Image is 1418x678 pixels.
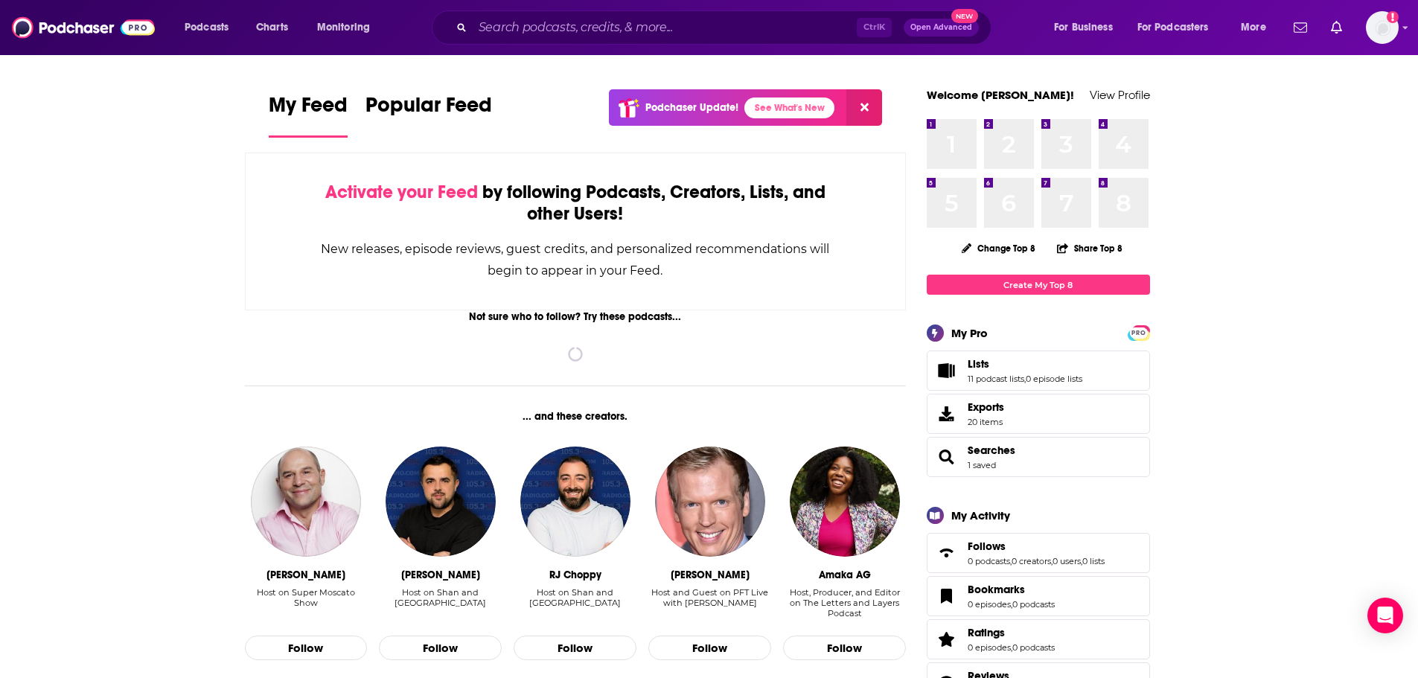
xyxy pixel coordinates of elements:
[968,556,1010,566] a: 0 podcasts
[968,417,1004,427] span: 20 items
[1366,11,1399,44] img: User Profile
[1011,642,1012,653] span: ,
[1044,16,1131,39] button: open menu
[648,587,771,619] div: Host and Guest on PFT Live with Mike Florio
[968,444,1015,457] a: Searches
[269,92,348,138] a: My Feed
[365,92,492,138] a: Popular Feed
[968,400,1004,414] span: Exports
[1128,16,1230,39] button: open menu
[932,360,962,381] a: Lists
[246,16,297,39] a: Charts
[1012,642,1055,653] a: 0 podcasts
[379,587,502,619] div: Host on Shan and RJ
[245,587,368,608] div: Host on Super Moscato Show
[379,587,502,608] div: Host on Shan and [GEOGRAPHIC_DATA]
[1130,327,1148,339] span: PRO
[968,583,1025,596] span: Bookmarks
[1010,556,1012,566] span: ,
[514,636,636,661] button: Follow
[1241,17,1266,38] span: More
[968,540,1006,553] span: Follows
[927,394,1150,434] a: Exports
[932,543,962,563] a: Follows
[951,508,1010,522] div: My Activity
[1051,556,1053,566] span: ,
[932,629,962,650] a: Ratings
[1081,556,1082,566] span: ,
[655,447,765,557] img: Chris Simms
[174,16,248,39] button: open menu
[857,18,892,37] span: Ctrl K
[645,101,738,114] p: Podchaser Update!
[317,17,370,38] span: Monitoring
[1011,599,1012,610] span: ,
[932,447,962,467] a: Searches
[951,326,988,340] div: My Pro
[927,88,1074,102] a: Welcome [PERSON_NAME]!
[245,410,907,423] div: ... and these creators.
[932,403,962,424] span: Exports
[1012,556,1051,566] a: 0 creators
[904,19,979,36] button: Open AdvancedNew
[245,636,368,661] button: Follow
[514,587,636,619] div: Host on Shan and RJ
[1230,16,1285,39] button: open menu
[1026,374,1082,384] a: 0 episode lists
[549,569,601,581] div: RJ Choppy
[379,636,502,661] button: Follow
[1325,15,1348,40] a: Show notifications dropdown
[819,569,871,581] div: Amaka AG
[783,587,906,619] div: Host, Producer, and Editor on The Letters and Layers Podcast
[1012,599,1055,610] a: 0 podcasts
[790,447,900,557] img: Amaka AG
[927,351,1150,391] span: Lists
[1024,374,1026,384] span: ,
[1130,327,1148,338] a: PRO
[251,447,361,557] img: Vincent Moscato
[401,569,480,581] div: Shan Shariff
[245,587,368,619] div: Host on Super Moscato Show
[910,24,972,31] span: Open Advanced
[1056,234,1123,263] button: Share Top 8
[953,239,1045,258] button: Change Top 8
[927,619,1150,659] span: Ratings
[386,447,496,557] img: Shan Shariff
[520,447,630,557] a: RJ Choppy
[648,587,771,608] div: Host and Guest on PFT Live with [PERSON_NAME]
[446,10,1006,45] div: Search podcasts, credits, & more...
[269,92,348,127] span: My Feed
[951,9,978,23] span: New
[256,17,288,38] span: Charts
[927,576,1150,616] span: Bookmarks
[968,460,996,470] a: 1 saved
[185,17,229,38] span: Podcasts
[1366,11,1399,44] span: Logged in as eringalloway
[648,636,771,661] button: Follow
[1053,556,1081,566] a: 0 users
[968,357,989,371] span: Lists
[968,540,1105,553] a: Follows
[968,626,1055,639] a: Ratings
[325,181,478,203] span: Activate your Feed
[968,374,1024,384] a: 11 podcast lists
[514,587,636,608] div: Host on Shan and [GEOGRAPHIC_DATA]
[927,275,1150,295] a: Create My Top 8
[266,569,345,581] div: Vincent Moscato
[12,13,155,42] img: Podchaser - Follow, Share and Rate Podcasts
[927,437,1150,477] span: Searches
[365,92,492,127] span: Popular Feed
[1387,11,1399,23] svg: Add a profile image
[932,586,962,607] a: Bookmarks
[1366,11,1399,44] button: Show profile menu
[744,97,834,118] a: See What's New
[671,569,750,581] div: Chris Simms
[968,626,1005,639] span: Ratings
[1090,88,1150,102] a: View Profile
